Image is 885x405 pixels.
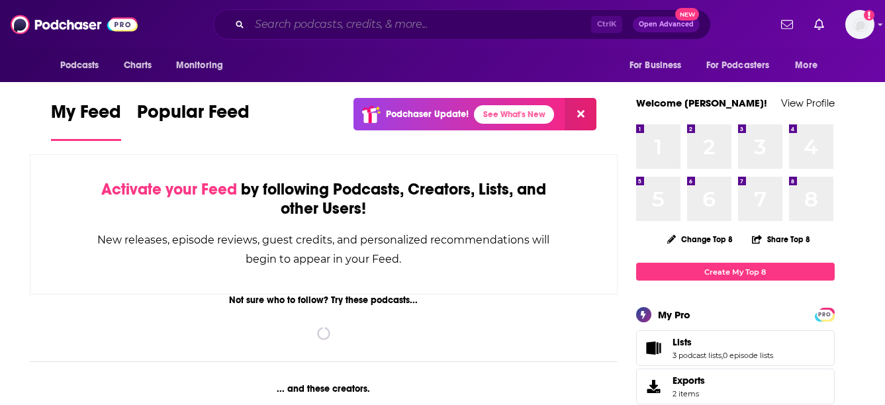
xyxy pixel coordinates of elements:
[213,9,711,40] div: Search podcasts, credits, & more...
[11,12,138,37] img: Podchaser - Follow, Share and Rate Podcasts
[817,309,833,319] a: PRO
[706,56,770,75] span: For Podcasters
[591,16,622,33] span: Ctrl K
[386,109,469,120] p: Podchaser Update!
[629,56,682,75] span: For Business
[176,56,223,75] span: Monitoring
[659,231,741,247] button: Change Top 8
[636,369,835,404] a: Exports
[97,230,551,269] div: New releases, episode reviews, guest credits, and personalized recommendations will begin to appe...
[639,21,694,28] span: Open Advanced
[101,179,237,199] span: Activate your Feed
[722,351,723,360] span: ,
[115,53,160,78] a: Charts
[636,97,767,109] a: Welcome [PERSON_NAME]!
[51,53,116,78] button: open menu
[751,226,811,252] button: Share Top 8
[633,17,700,32] button: Open AdvancedNew
[817,310,833,320] span: PRO
[673,351,722,360] a: 3 podcast lists
[795,56,817,75] span: More
[30,294,618,306] div: Not sure who to follow? Try these podcasts...
[620,53,698,78] button: open menu
[675,8,699,21] span: New
[786,53,834,78] button: open menu
[60,56,99,75] span: Podcasts
[474,105,554,124] a: See What's New
[845,10,874,39] img: User Profile
[673,336,773,348] a: Lists
[723,351,773,360] a: 0 episode lists
[673,389,705,398] span: 2 items
[845,10,874,39] span: Logged in as LTsub
[250,14,591,35] input: Search podcasts, credits, & more...
[781,97,835,109] a: View Profile
[137,101,250,131] span: Popular Feed
[776,13,798,36] a: Show notifications dropdown
[167,53,240,78] button: open menu
[809,13,829,36] a: Show notifications dropdown
[641,339,667,357] a: Lists
[636,330,835,366] span: Lists
[698,53,789,78] button: open menu
[673,375,705,386] span: Exports
[137,101,250,141] a: Popular Feed
[864,10,874,21] svg: Add a profile image
[30,383,618,394] div: ... and these creators.
[636,263,835,281] a: Create My Top 8
[124,56,152,75] span: Charts
[641,377,667,396] span: Exports
[658,308,690,321] div: My Pro
[673,336,692,348] span: Lists
[845,10,874,39] button: Show profile menu
[97,180,551,218] div: by following Podcasts, Creators, Lists, and other Users!
[51,101,121,131] span: My Feed
[51,101,121,141] a: My Feed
